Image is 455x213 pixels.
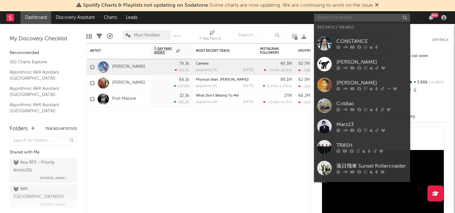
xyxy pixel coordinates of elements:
[196,84,217,88] div: popularity: 65
[112,80,145,86] a: [PERSON_NAME]
[112,96,136,102] a: Post Malone
[298,49,346,53] div: Spotify Monthly Listeners
[235,30,283,40] input: Search...
[336,79,407,87] div: [PERSON_NAME]
[314,116,410,137] a: Marz23
[134,33,160,37] span: Most Notified
[267,101,277,104] span: -10.5k
[314,54,410,75] a: [PERSON_NAME]
[10,185,77,209] a: WM [GEOGRAPHIC_DATA](57)[PERSON_NAME]
[314,158,410,178] a: 落日飛車 Sunset Rollercoaster
[174,84,189,88] div: +14.6 %
[179,94,189,98] div: 32.3k
[336,58,407,66] div: [PERSON_NAME]
[196,62,209,66] a: Camera
[336,162,407,170] div: 落日飛車 Sunset Rollercoaster
[40,174,66,182] span: [PERSON_NAME]
[45,127,77,130] button: Tracked Artists(3)
[199,35,225,43] div: 7-Day Fans Added (7-Day Fans Added)
[10,69,70,82] a: Algorithmic A&R Assistant ([GEOGRAPHIC_DATA])
[10,136,77,146] input: Search for folders...
[431,13,439,18] div: 99 +
[83,3,373,8] span: : Some charts are now updating. We are continuing to work on the issue
[280,62,292,66] div: 49.3M
[314,33,410,54] a: CONSTANCE
[280,78,292,82] div: 88.1M
[199,27,225,46] div: 7-Day Fans Added (7-Day Fans Added)
[406,78,449,87] div: 5.66k
[96,27,102,46] div: Filters
[99,11,121,24] a: Charts
[121,11,142,24] a: Leads
[196,78,249,82] a: Physical (feat. [PERSON_NAME])
[298,84,312,89] div: -268k
[336,121,407,128] div: Marz23
[298,100,312,105] div: -933k
[40,201,66,209] span: [PERSON_NAME]
[175,68,189,72] div: -62.3 %
[298,62,310,66] div: 92.7M
[21,11,51,24] a: Dashboard
[284,94,292,98] div: 27M
[196,68,217,72] div: popularity: 79
[264,68,292,72] div: ( )
[279,69,291,72] span: -26.9 %
[298,78,310,82] div: 62.3M
[196,62,253,66] div: Camera
[267,85,276,88] span: 9.07k
[243,100,253,104] div: [DATE]
[278,101,291,104] span: +47.4 %
[314,178,410,199] a: ØZI
[260,47,282,55] div: Instagram Followers
[298,68,312,73] div: -530k
[243,68,253,72] div: [DATE]
[10,149,77,156] div: Shared with Me
[196,94,239,98] a: What Don't Belong To Me
[112,64,145,70] a: [PERSON_NAME]
[429,15,433,20] button: 99+
[87,27,92,46] div: Edit Columns
[263,100,292,104] div: ( )
[10,158,77,183] a: Asia RPS - Priority Artists(55)[PERSON_NAME]
[336,141,407,149] div: TRASH
[317,24,407,31] div: Recently Viewed
[174,100,189,104] div: +85.2 %
[314,75,410,95] a: [PERSON_NAME]
[336,37,407,45] div: CONSTANCE
[10,101,70,114] a: Algorithmic A&R Assistant ([GEOGRAPHIC_DATA])
[196,78,253,82] div: Physical (feat. Troye Sivan)
[406,87,449,95] div: 0
[107,27,113,46] div: A&R Pipeline
[375,3,379,8] span: Dismiss
[90,49,138,53] div: Artist
[10,35,77,43] div: My Discovery Checklist
[173,34,181,38] button: Save
[277,85,291,88] span: +1.47k %
[13,159,71,174] div: Asia RPS - Priority Artists ( 55 )
[13,185,71,201] div: WM [GEOGRAPHIC_DATA] ( 57 )
[263,84,292,88] div: ( )
[179,62,189,66] div: 79.3k
[314,95,410,116] a: Coldiac
[10,85,70,98] a: Algorithmic A&R Assistant ([GEOGRAPHIC_DATA])
[179,78,189,82] div: 66.1k
[196,100,217,104] div: popularity: 68
[10,59,70,66] a: QQ Charts Explorer
[428,81,443,84] span: +6.89 %
[314,14,410,22] input: Search for artists
[298,94,310,98] div: 66.2M
[336,100,407,107] div: Coldiac
[432,37,449,43] button: Untrack
[154,47,175,55] span: 7-Day Fans Added
[314,137,410,158] a: TRASH
[196,94,253,98] div: What Don't Belong To Me
[10,125,28,133] div: Folders
[51,11,99,24] a: Discovery Assistant
[196,49,244,53] div: Most Recent Track
[10,49,77,57] div: Recommended
[83,3,208,8] span: Spotify Charts & Playlists not updating on Sodatone
[243,84,253,88] div: [DATE]
[268,69,278,72] span: -14.9k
